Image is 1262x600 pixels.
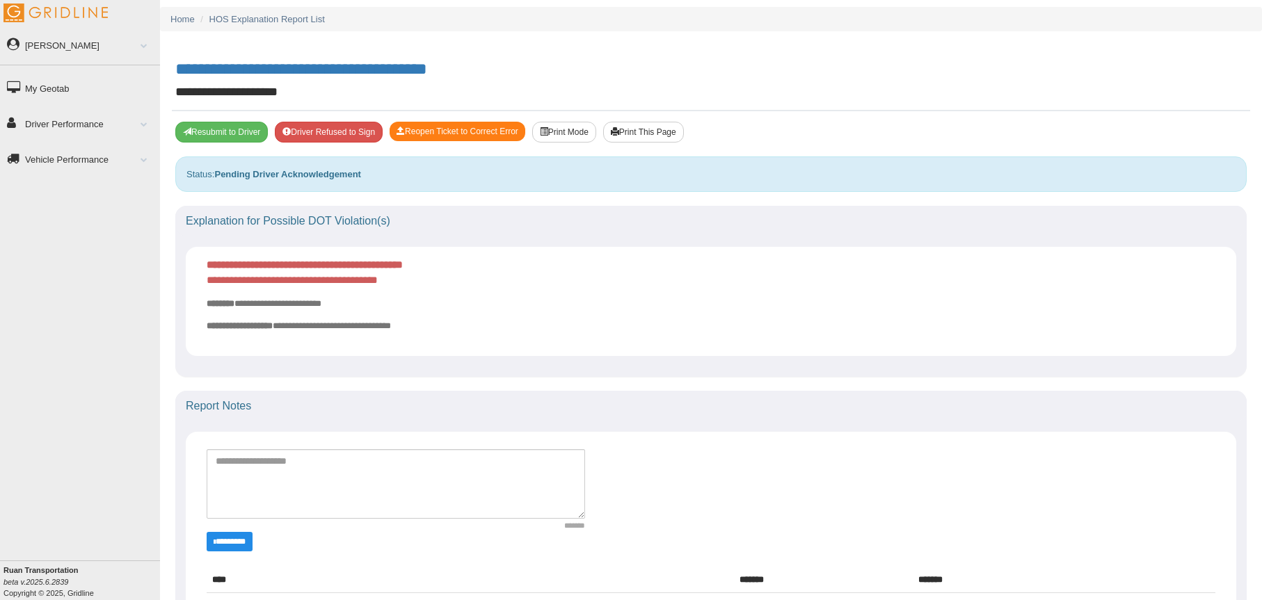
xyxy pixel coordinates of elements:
[175,156,1247,192] div: Status:
[275,122,383,143] button: Driver Refused to Sign
[175,122,268,143] button: Resubmit To Driver
[175,391,1247,421] div: Report Notes
[175,206,1247,236] div: Explanation for Possible DOT Violation(s)
[603,122,684,143] button: Print This Page
[3,565,160,599] div: Copyright © 2025, Gridline
[207,532,253,551] button: Change Filter Options
[3,3,108,22] img: Gridline
[532,122,596,143] button: Print Mode
[390,122,525,141] button: Reopen Ticket
[170,14,195,24] a: Home
[214,169,360,179] strong: Pending Driver Acknowledgement
[209,14,325,24] a: HOS Explanation Report List
[3,578,68,586] i: beta v.2025.6.2839
[3,566,79,574] b: Ruan Transportation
